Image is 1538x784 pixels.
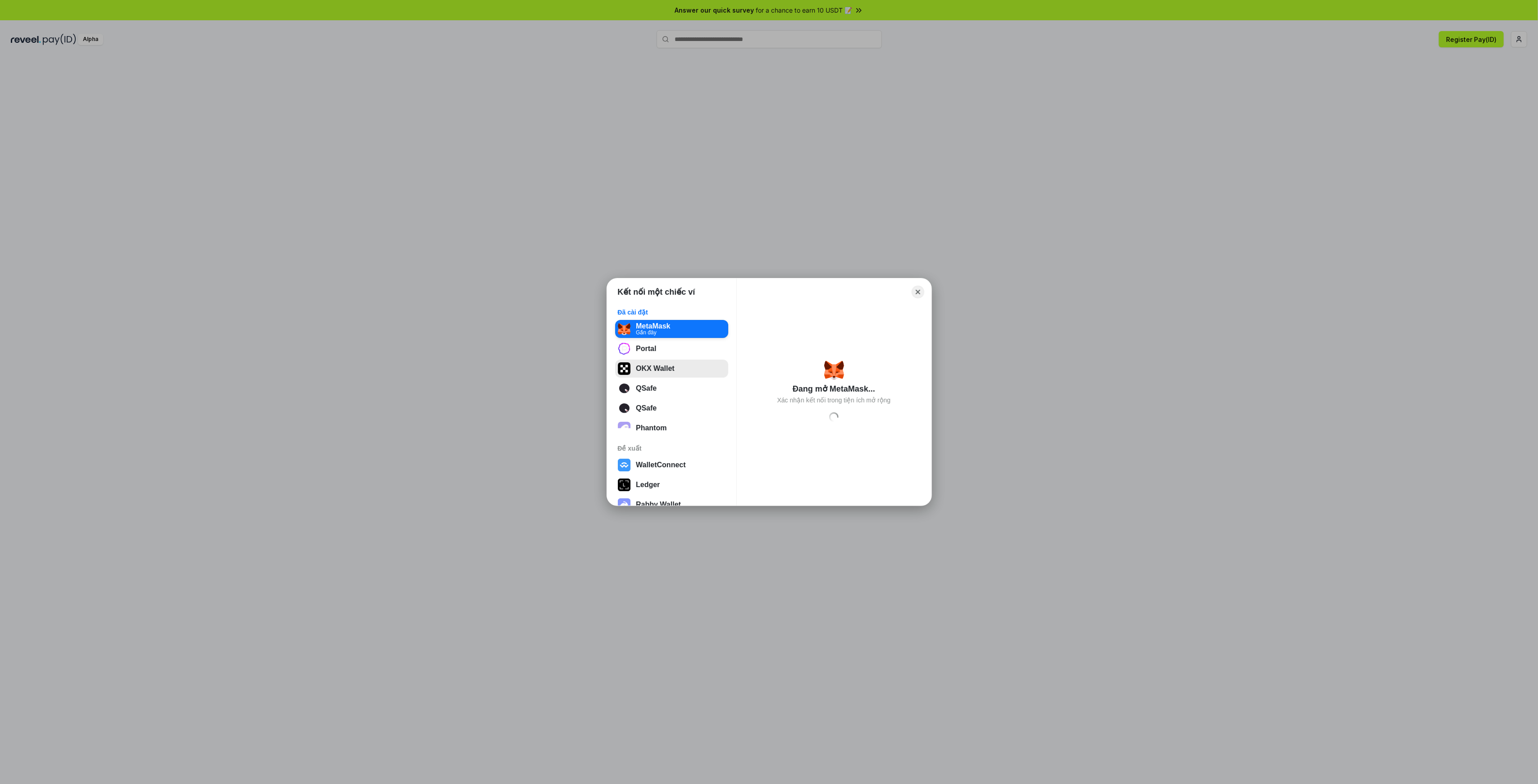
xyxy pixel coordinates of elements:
[636,365,675,373] div: OKX Wallet
[636,404,657,412] div: QSafe
[636,424,666,432] div: Phantom
[615,476,728,494] button: Ledger
[615,456,728,474] button: WalletConnect
[618,382,630,395] img: svg+xml;base64,PD94bWwgdmVyc2lvbj0iMS4wIiBlbmNvZGluZz0iVVRGLTgiPz4KPHN2ZyB2ZXJzaW9uPSIxLjEiIHhtbG...
[618,287,695,297] h1: Kết nối một chiếc ví
[636,461,686,469] div: WalletConnect
[615,320,728,338] button: MetaMaskGần đây
[777,396,891,404] div: Xác nhận kết nối trong tiện ích mở rộng
[636,330,670,335] div: Gần đây
[615,360,728,378] button: OKX Wallet
[636,345,656,353] div: Portal
[615,419,728,437] button: Phantom
[618,362,630,375] img: 5VZ71FV6L7PA3gg3tXrdQ+DgLhC+75Wq3no69P3MC0NFQpx2lL04Ql9gHK1bRDjsSBIvScBnDTk1WrlGIZBorIDEYJj+rhdgn...
[636,481,660,489] div: Ledger
[793,383,875,394] div: Đang mở MetaMask...
[615,399,728,417] button: QSafe
[618,444,726,452] div: Đề xuất
[824,360,844,380] img: svg+xml;base64,PHN2ZyB3aWR0aD0iMzUiIGhlaWdodD0iMzQiIHZpZXdCb3g9IjAgMCAzNSAzNCIgZmlsbD0ibm9uZSIgeG...
[618,342,630,355] img: svg+xml;base64,PHN2ZyB3aWR0aD0iMjYiIGhlaWdodD0iMjYiIHZpZXdCb3g9IjAgMCAyNiAyNiIgZmlsbD0ibm9uZSIgeG...
[618,498,630,511] img: svg+xml,%3Csvg%20xmlns%3D%22http%3A%2F%2Fwww.w3.org%2F2000%2Fsvg%22%20fill%3D%22none%22%20viewBox...
[912,286,924,298] button: Close
[618,479,630,491] img: svg+xml,%3Csvg%20xmlns%3D%22http%3A%2F%2Fwww.w3.org%2F2000%2Fsvg%22%20width%3D%2228%22%20height%3...
[615,496,728,514] button: Rabby Wallet
[615,379,728,397] button: QSafe
[636,501,681,509] div: Rabby Wallet
[618,459,630,471] img: svg+xml,%3Csvg%20width%3D%2228%22%20height%3D%2228%22%20viewBox%3D%220%200%2028%2028%22%20fill%3D...
[618,402,630,415] img: svg+xml;base64,PD94bWwgdmVyc2lvbj0iMS4wIiBlbmNvZGluZz0iVVRGLTgiPz4KPHN2ZyB2ZXJzaW9uPSIxLjEiIHhtbG...
[618,323,630,335] img: svg+xml;base64,PHN2ZyB3aWR0aD0iMzUiIGhlaWdodD0iMzQiIHZpZXdCb3g9IjAgMCAzNSAzNCIgZmlsbD0ibm9uZSIgeG...
[618,308,726,316] div: Đã cài đặt
[636,384,657,392] div: QSafe
[636,322,670,330] div: MetaMask
[615,340,728,358] button: Portal
[618,422,630,434] img: epq2vO3P5aLWl15yRS7Q49p1fHTx2Sgh99jU3kfXv7cnPATIVQHAx5oQs66JWv3SWEjHOsb3kKgmE5WNBxBId7C8gm8wEgOvz...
